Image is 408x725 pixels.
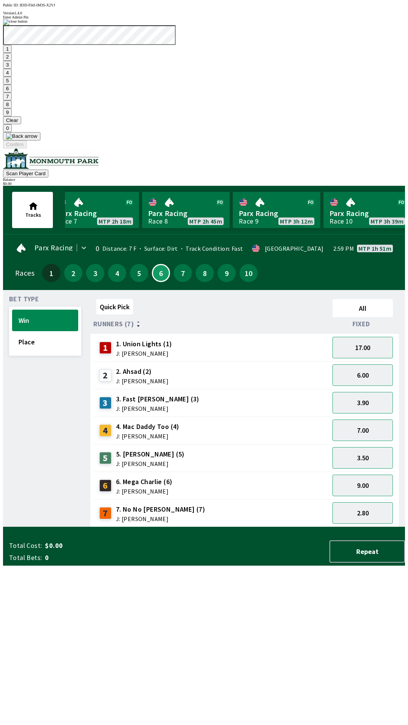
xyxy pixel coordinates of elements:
[333,245,354,251] span: 2:59 PM
[116,406,199,412] span: J: [PERSON_NAME]
[99,342,111,354] div: 1
[88,270,102,276] span: 3
[96,299,133,315] button: Quick Pick
[219,270,234,276] span: 9
[233,192,320,228] a: Parx RacingRace 9MTP 3h 12m
[332,420,393,441] button: 7.00
[44,270,59,276] span: 1
[3,85,12,93] button: 6
[42,264,60,282] button: 1
[3,108,12,116] button: 9
[357,426,369,435] span: 7.00
[329,218,353,224] div: Race 10
[9,541,42,550] span: Total Cost:
[57,218,77,224] div: Race 7
[3,77,12,85] button: 5
[239,218,258,224] div: Race 9
[99,369,111,381] div: 2
[110,270,124,276] span: 4
[93,245,99,251] div: 0
[116,378,168,384] span: J: [PERSON_NAME]
[116,488,173,494] span: J: [PERSON_NAME]
[155,271,167,275] span: 6
[355,343,370,352] span: 17.00
[357,398,369,407] span: 3.90
[25,211,41,218] span: Tracks
[116,461,185,467] span: J: [PERSON_NAME]
[116,350,172,356] span: J: [PERSON_NAME]
[130,264,148,282] button: 5
[3,124,12,132] button: 0
[3,61,12,69] button: 3
[99,397,111,409] div: 3
[99,218,131,224] span: MTP 2h 18m
[93,321,134,327] span: Runners (7)
[9,296,39,302] span: Bet Type
[12,192,53,228] button: Tracks
[241,270,256,276] span: 10
[239,208,314,218] span: Parx Racing
[3,53,12,61] button: 2
[116,422,179,432] span: 4. Mac Daddy Too (4)
[336,304,389,313] span: All
[142,192,230,228] a: Parx RacingRace 8MTP 2h 45m
[9,553,42,562] span: Total Bets:
[3,170,48,177] button: Scan Player Card
[116,394,199,404] span: 3. Fast [PERSON_NAME] (3)
[357,454,369,462] span: 3.50
[332,364,393,386] button: 6.00
[176,270,190,276] span: 7
[3,93,12,100] button: 7
[329,320,396,328] div: Fixed
[116,449,185,459] span: 5. [PERSON_NAME] (5)
[332,299,393,317] button: All
[240,264,258,282] button: 10
[100,302,130,311] span: Quick Pick
[20,3,55,7] span: IEID-FI4J-IM3S-X2VJ
[6,133,37,139] img: Back arrow
[329,540,405,563] button: Repeat
[329,208,405,218] span: Parx Racing
[148,218,168,224] div: Race 8
[116,433,179,439] span: J: [PERSON_NAME]
[152,264,170,282] button: 6
[3,182,405,186] div: $ 0.00
[3,19,28,25] img: close button
[116,477,173,487] span: 6. Mega Charlie (6)
[99,424,111,437] div: 4
[189,218,222,224] span: MTP 2h 45m
[116,504,205,514] span: 7. No No [PERSON_NAME] (7)
[108,264,126,282] button: 4
[371,218,403,224] span: MTP 3h 39m
[57,208,133,218] span: Parx Racing
[45,553,164,562] span: 0
[174,264,192,282] button: 7
[3,3,405,7] div: Public ID:
[3,100,12,108] button: 8
[64,264,82,282] button: 2
[196,264,214,282] button: 8
[218,264,236,282] button: 9
[3,15,405,19] div: Enter Admin Pin
[102,245,136,252] span: Distance: 7 F
[66,270,80,276] span: 2
[148,208,224,218] span: Parx Racing
[93,320,329,328] div: Runners (7)
[34,245,73,251] span: Parx Racing
[132,270,146,276] span: 5
[136,245,178,252] span: Surface: Dirt
[99,452,111,464] div: 5
[357,509,369,517] span: 2.80
[359,245,391,251] span: MTP 1h 51m
[15,270,34,276] div: Races
[116,339,172,349] span: 1. Union Lights (1)
[332,392,393,413] button: 3.90
[116,367,168,376] span: 2. Ahsad (2)
[352,321,370,327] span: Fixed
[357,371,369,379] span: 6.00
[99,507,111,519] div: 7
[3,11,405,15] div: Version 1.4.0
[19,338,72,346] span: Place
[357,481,369,490] span: 9.00
[3,45,12,53] button: 1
